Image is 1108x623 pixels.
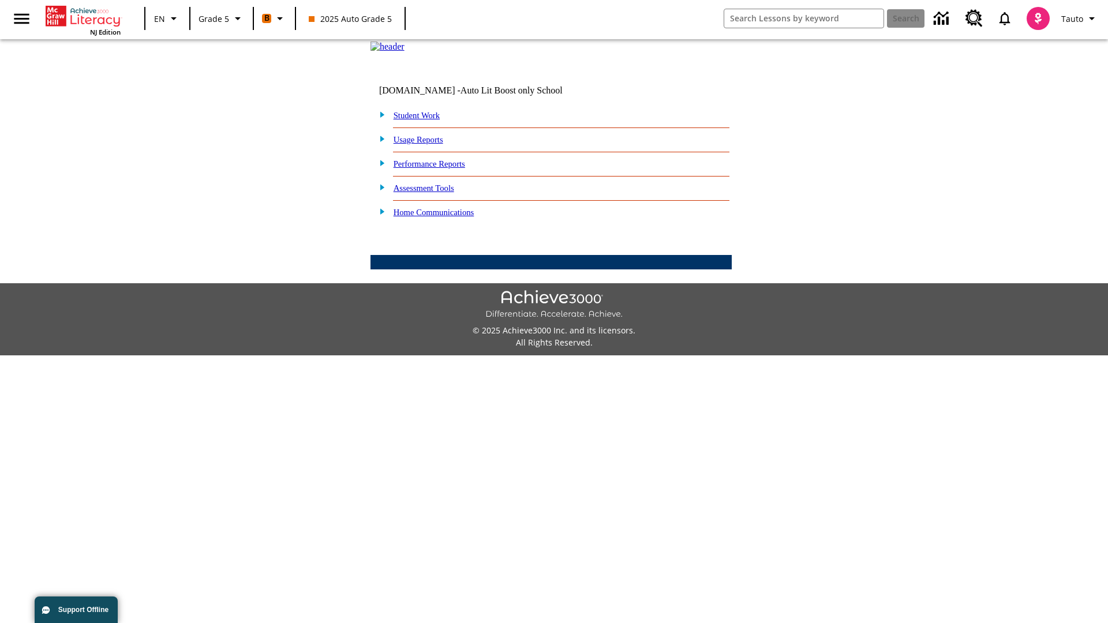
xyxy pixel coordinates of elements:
nobr: Auto Lit Boost only School [461,85,563,95]
a: Home Communications [394,208,474,217]
span: 2025 Auto Grade 5 [309,13,392,25]
button: Profile/Settings [1057,8,1103,29]
img: plus.gif [373,157,385,168]
img: plus.gif [373,182,385,192]
button: Boost Class color is orange. Change class color [257,8,291,29]
a: Performance Reports [394,159,465,168]
a: Usage Reports [394,135,443,144]
a: Assessment Tools [394,183,454,193]
a: Resource Center, Will open in new tab [959,3,990,34]
div: Home [46,3,121,36]
span: Grade 5 [199,13,229,25]
img: avatar image [1027,7,1050,30]
button: Select a new avatar [1020,3,1057,33]
td: [DOMAIN_NAME] - [379,85,592,96]
button: Open side menu [5,2,39,36]
button: Support Offline [35,596,118,623]
a: Data Center [927,3,959,35]
a: Notifications [990,3,1020,33]
button: Language: EN, Select a language [149,8,186,29]
span: NJ Edition [90,28,121,36]
span: Tauto [1061,13,1083,25]
img: plus.gif [373,206,385,216]
input: search field [724,9,884,28]
span: B [264,11,269,25]
span: EN [154,13,165,25]
img: Achieve3000 Differentiate Accelerate Achieve [485,290,623,320]
a: Student Work [394,111,440,120]
button: Grade: Grade 5, Select a grade [194,8,249,29]
img: plus.gif [373,133,385,144]
span: Support Offline [58,606,108,614]
img: header [370,42,405,52]
img: plus.gif [373,109,385,119]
